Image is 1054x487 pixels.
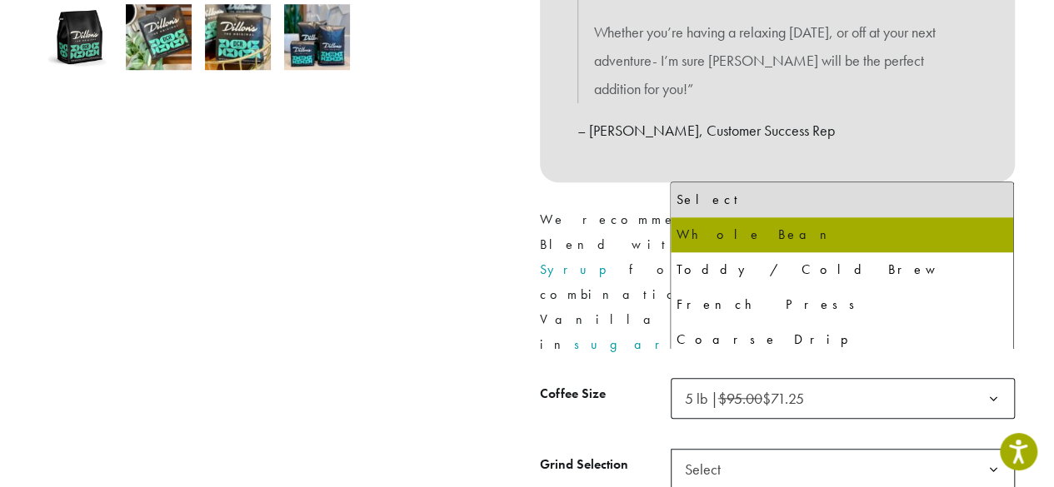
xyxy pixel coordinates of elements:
img: Dillons - Image 4 [284,4,350,70]
span: Select [678,453,737,485]
span: 5 lb | $71.25 [685,389,804,408]
a: Barista 22 Vanilla Syrup [540,236,987,278]
span: 5 lb | $95.00 $71.25 [671,378,1015,419]
li: Select [671,182,1013,217]
div: French Press [676,292,1008,317]
div: Whole Bean [676,222,1008,247]
div: Coarse Drip [676,327,1008,352]
span: 5 lb | $95.00 $71.25 [678,382,821,415]
label: Coffee Size [540,382,671,406]
a: sugar-free [574,335,764,353]
del: $95.00 [718,389,762,408]
img: Dillons [47,4,112,70]
p: Whether you’re having a relaxing [DATE], or off at your next adventure- I’m sure [PERSON_NAME] wi... [594,18,961,102]
img: Dillons - Image 2 [126,4,192,70]
div: Toddy / Cold Brew [676,257,1008,282]
p: We recommend pairing Dillons Blend with for a dynamite flavor combination. Barista 22 Vanilla is ... [540,207,1015,357]
img: Dillons - Image 3 [205,4,271,70]
p: – [PERSON_NAME], Customer Success Rep [577,117,977,145]
label: Grind Selection [540,453,671,477]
